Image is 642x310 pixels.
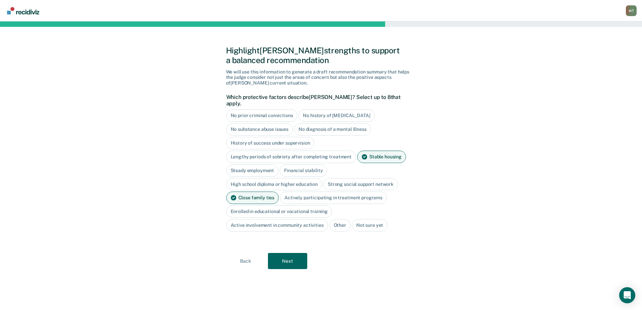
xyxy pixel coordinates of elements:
[294,123,371,136] div: No diagnosis of a mental illness
[226,192,279,204] div: Close family ties
[299,109,374,122] div: No history of [MEDICAL_DATA]
[280,164,327,177] div: Financial stability
[226,46,416,65] div: Highlight [PERSON_NAME] strengths to support a balanced recommendation
[226,219,328,231] div: Active involvement in community activities
[226,69,416,86] div: We will use this information to generate a draft recommendation summary that helps the judge cons...
[280,192,387,204] div: Actively participating in treatment programs
[226,137,315,149] div: History of success under supervision
[226,123,293,136] div: No substance abuse issues
[626,5,637,16] div: W T
[268,253,307,269] button: Next
[352,219,387,231] div: Not sure yet
[329,219,351,231] div: Other
[226,151,356,163] div: Lengthy periods of sobriety after completing treatment
[226,253,265,269] button: Back
[226,109,297,122] div: No prior criminal convictions
[357,151,406,163] div: Stable housing
[226,164,279,177] div: Steady employment
[226,205,332,218] div: Enrolled in educational or vocational training
[7,7,39,14] img: Recidiviz
[226,94,413,107] label: Which protective factors describe [PERSON_NAME] ? Select up to 8 that apply.
[626,5,637,16] button: Profile dropdown button
[619,287,635,303] div: Open Intercom Messenger
[226,178,322,191] div: High school diploma or higher education
[323,178,398,191] div: Strong social support network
